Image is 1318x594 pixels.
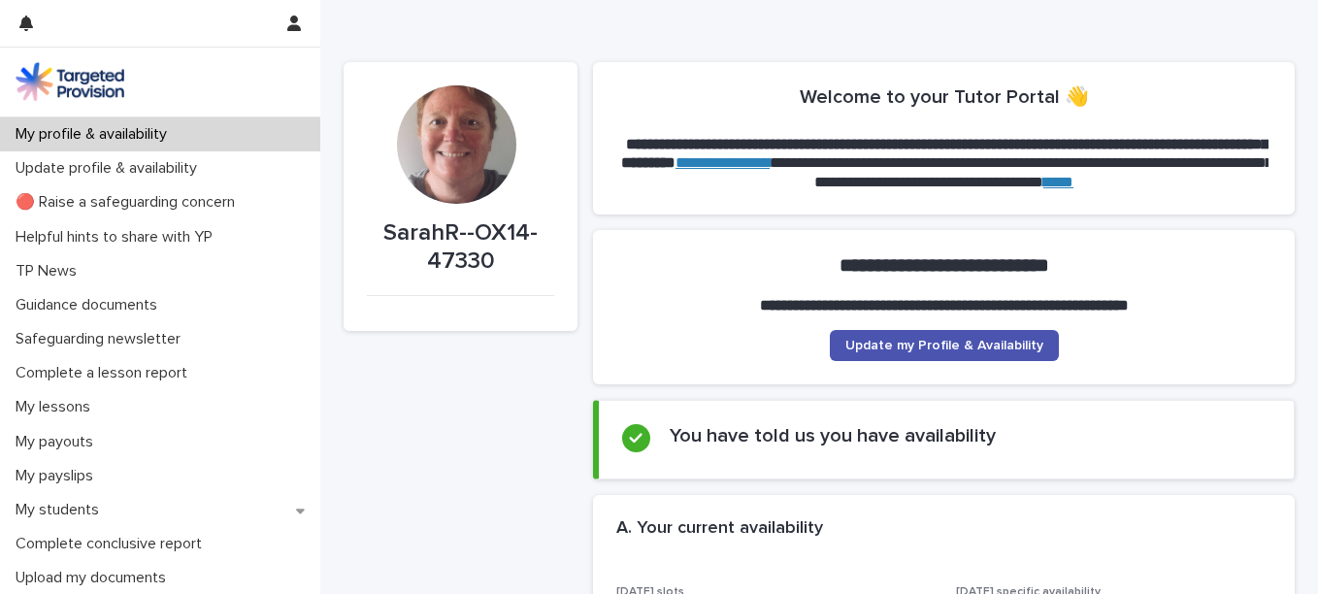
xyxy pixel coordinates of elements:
p: TP News [8,262,92,280]
p: Complete conclusive report [8,535,217,553]
p: My payouts [8,433,109,451]
p: Helpful hints to share with YP [8,228,228,247]
img: M5nRWzHhSzIhMunXDL62 [16,62,124,101]
p: My lessons [8,398,106,416]
h2: A. Your current availability [616,518,823,540]
p: Safeguarding newsletter [8,330,196,348]
p: Complete a lesson report [8,364,203,382]
p: Update profile & availability [8,159,213,178]
p: My students [8,501,115,519]
span: Update my Profile & Availability [845,339,1043,352]
h2: Welcome to your Tutor Portal 👋 [800,85,1089,109]
p: Upload my documents [8,569,181,587]
p: My profile & availability [8,125,182,144]
p: My payslips [8,467,109,485]
a: Update my Profile & Availability [830,330,1059,361]
p: Guidance documents [8,296,173,314]
h2: You have told us you have availability [670,424,996,447]
p: 🔴 Raise a safeguarding concern [8,193,250,212]
p: SarahR--OX14-47330 [367,219,554,276]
